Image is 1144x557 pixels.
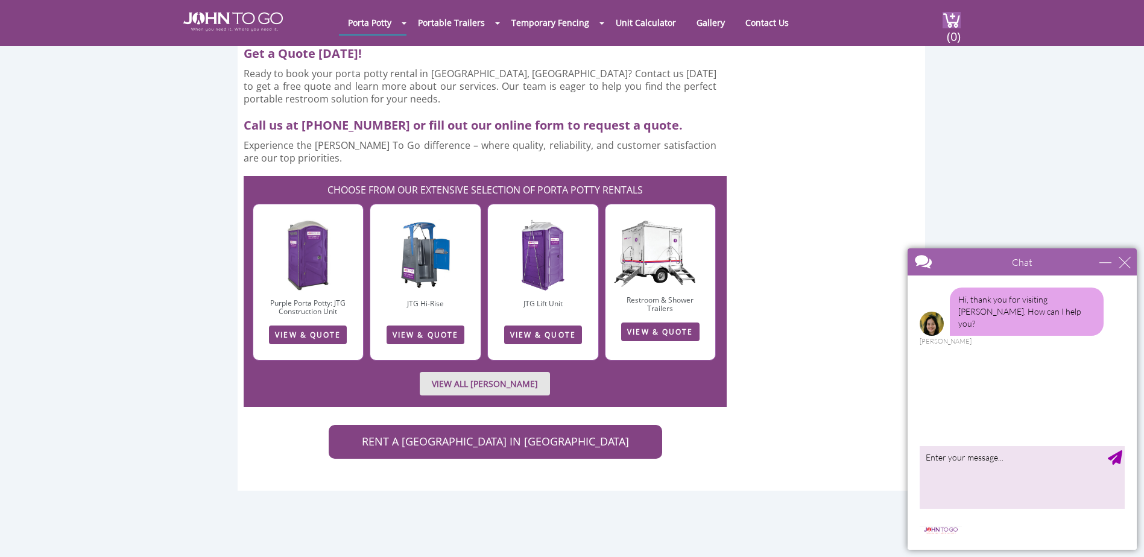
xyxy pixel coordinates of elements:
img: JOHN to go [183,12,283,31]
a: VIEW & QUOTE [504,326,582,344]
a: Temporary Fencing [502,11,598,34]
a: Portable Trailers [409,11,494,34]
h2: Get a Quote [DATE]! [244,40,727,61]
img: img-1.png [285,219,331,291]
a: RENT A [GEOGRAPHIC_DATA] IN [GEOGRAPHIC_DATA] [329,425,662,459]
a: VIEW & QUOTE [621,323,699,341]
a: JTG Hi-Rise [407,298,444,309]
a: VIEW & QUOTE [269,326,347,344]
a: Gallery [687,11,734,34]
span: (0) [946,19,961,45]
h2: CHOOSE FROM OUR EXTENSIVE SELECTION OF PORTA POTTY RENTALS [250,176,721,198]
img: LK-1.jpg [520,219,566,292]
a: JTG Lift Unit [523,298,563,309]
a: VIEW ALL [PERSON_NAME] [420,372,550,395]
img: HR-1-1.jpg [400,219,450,292]
a: Unit Calculator [607,11,685,34]
iframe: Live Chat Box [900,241,1144,557]
a: Restroom & Shower Trailers [627,295,694,313]
a: Purple Porta Potty: JTG Construction Unit [270,298,346,316]
a: VIEW & QUOTE [387,326,464,344]
a: Porta Potty [339,11,400,34]
img: JTG-2-Mini-1_cutout.png [605,198,716,288]
p: Ready to book your porta potty rental in [GEOGRAPHIC_DATA], [GEOGRAPHIC_DATA]? Contact us [DATE] ... [244,68,717,105]
a: Contact Us [736,11,798,34]
img: cart a [943,12,961,28]
p: Experience the [PERSON_NAME] To Go difference – where quality, reliability, and customer satisfac... [244,139,717,165]
h2: Call us at [PHONE_NUMBER] or fill out our online form to request a quote. [244,112,727,133]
